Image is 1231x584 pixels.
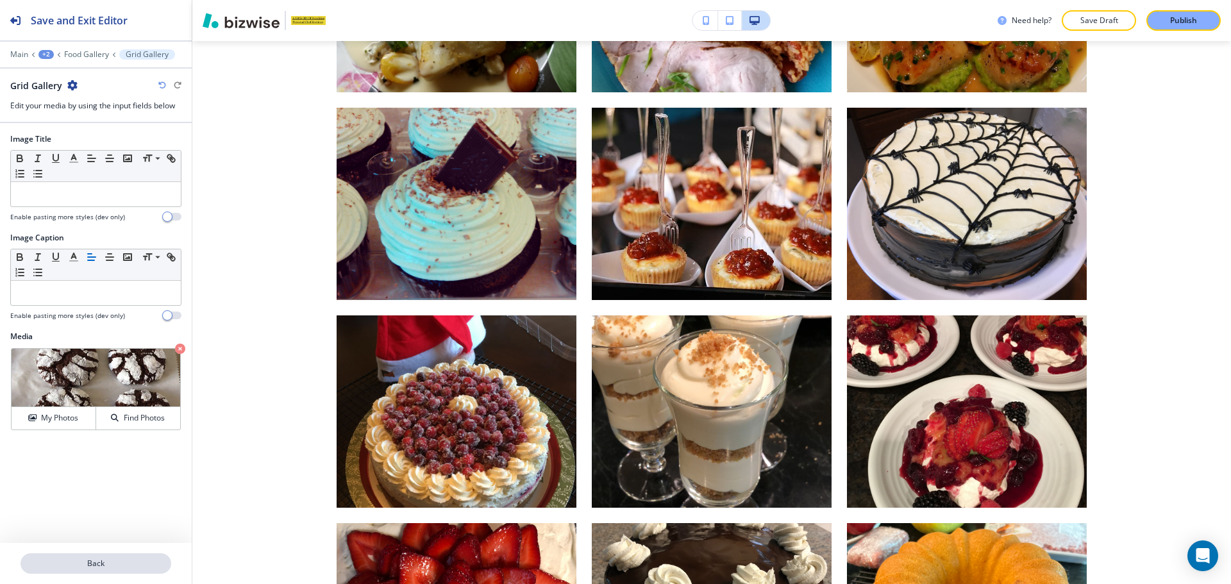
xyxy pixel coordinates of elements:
h3: Need help? [1012,15,1051,26]
button: Publish [1146,10,1221,31]
h4: Find Photos [124,412,165,424]
button: Back [21,553,171,574]
p: Grid Gallery [126,50,169,59]
button: Food Gallery [64,50,109,59]
h4: Enable pasting more styles (dev only) [10,212,125,222]
button: Grid Gallery [119,49,175,60]
button: Grid gallery photo #2 [847,315,1087,508]
button: Main [10,50,28,59]
button: +2 [38,50,54,59]
h4: My Photos [41,412,78,424]
button: Grid gallery photo #1 [592,108,832,300]
img: Your Logo [291,16,326,26]
h2: Save and Exit Editor [31,13,128,28]
p: Save Draft [1078,15,1119,26]
h2: Image Title [10,133,51,145]
img: Bizwise Logo [203,13,280,28]
h2: Image Caption [10,232,64,244]
button: Grid gallery photo #0 [337,108,576,300]
h4: Enable pasting more styles (dev only) [10,311,125,321]
h2: Media [10,331,181,342]
button: Save Draft [1062,10,1136,31]
p: Publish [1170,15,1197,26]
button: Grid gallery photo #0 [337,315,576,508]
button: Grid gallery photo #1 [592,315,832,508]
div: Open Intercom Messenger [1187,540,1218,571]
p: Back [22,558,170,569]
button: Find Photos [96,407,180,430]
h2: Grid Gallery [10,79,62,92]
h3: Edit your media by using the input fields below [10,100,181,112]
div: My PhotosFind Photos [10,347,181,431]
button: My Photos [12,407,96,430]
button: Grid gallery photo #2 [847,108,1087,300]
